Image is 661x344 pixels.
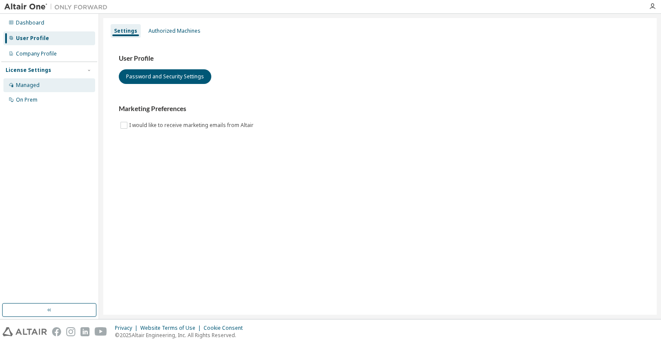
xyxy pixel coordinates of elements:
div: Cookie Consent [204,325,248,332]
p: © 2025 Altair Engineering, Inc. All Rights Reserved. [115,332,248,339]
label: I would like to receive marketing emails from Altair [129,120,255,130]
div: Authorized Machines [148,28,201,34]
div: Dashboard [16,19,44,26]
img: linkedin.svg [80,327,90,336]
div: Company Profile [16,50,57,57]
h3: User Profile [119,54,641,63]
div: User Profile [16,35,49,42]
h3: Marketing Preferences [119,105,641,113]
div: Privacy [115,325,140,332]
img: instagram.svg [66,327,75,336]
div: On Prem [16,96,37,103]
button: Password and Security Settings [119,69,211,84]
img: youtube.svg [95,327,107,336]
div: Settings [114,28,137,34]
img: Altair One [4,3,112,11]
img: facebook.svg [52,327,61,336]
div: Managed [16,82,40,89]
div: License Settings [6,67,51,74]
div: Website Terms of Use [140,325,204,332]
img: altair_logo.svg [3,327,47,336]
